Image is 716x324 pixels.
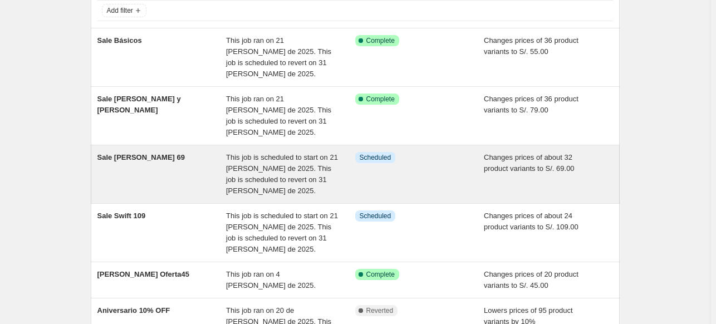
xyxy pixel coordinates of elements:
span: Changes prices of about 24 product variants to S/. 109.00 [484,212,578,231]
span: Changes prices of 36 product variants to S/. 79.00 [484,95,578,114]
span: Reverted [366,306,394,315]
button: Add filter [102,4,146,17]
span: This job is scheduled to start on 21 [PERSON_NAME] de 2025. This job is scheduled to revert on 31... [226,153,338,195]
span: Sale Swift 109 [97,212,146,220]
span: Add filter [107,6,133,15]
span: This job ran on 21 [PERSON_NAME] de 2025. This job is scheduled to revert on 31 [PERSON_NAME] de ... [226,95,331,136]
span: Sale Básicos [97,36,142,45]
span: Sale [PERSON_NAME] 69 [97,153,185,161]
span: Changes prices of 20 product variants to S/. 45.00 [484,270,578,289]
span: Sale [PERSON_NAME] y [PERSON_NAME] [97,95,181,114]
span: Scheduled [360,153,391,162]
span: Complete [366,36,395,45]
span: Changes prices of 36 product variants to S/. 55.00 [484,36,578,56]
span: This job ran on 4 [PERSON_NAME] de 2025. [226,270,316,289]
span: Complete [366,95,395,104]
span: This job ran on 21 [PERSON_NAME] de 2025. This job is scheduled to revert on 31 [PERSON_NAME] de ... [226,36,331,78]
span: Complete [366,270,395,279]
span: Scheduled [360,212,391,220]
span: This job is scheduled to start on 21 [PERSON_NAME] de 2025. This job is scheduled to revert on 31... [226,212,338,253]
span: [PERSON_NAME] Oferta45 [97,270,189,278]
span: Aniversario 10% OFF [97,306,170,315]
span: Changes prices of about 32 product variants to S/. 69.00 [484,153,575,173]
